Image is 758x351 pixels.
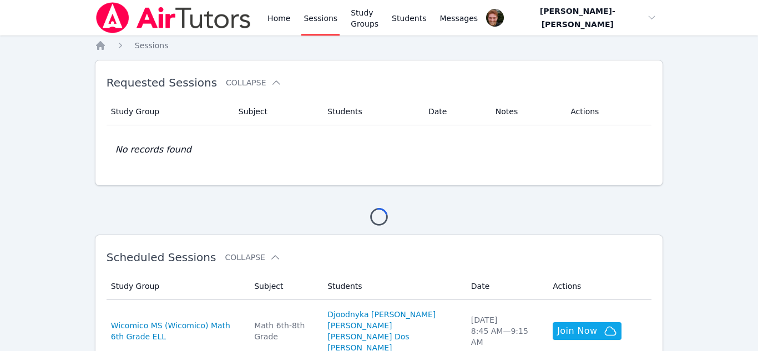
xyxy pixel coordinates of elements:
[107,76,217,89] span: Requested Sessions
[321,273,464,300] th: Students
[321,98,422,125] th: Students
[135,40,169,51] a: Sessions
[464,273,546,300] th: Date
[107,273,247,300] th: Study Group
[95,40,664,51] nav: Breadcrumb
[107,125,652,174] td: No records found
[107,251,216,264] span: Scheduled Sessions
[546,273,651,300] th: Actions
[254,320,314,342] div: Math 6th-8th Grade
[95,2,252,33] img: Air Tutors
[111,320,241,342] a: Wicomico MS (Wicomico) Math 6th Grade ELL
[440,13,478,24] span: Messages
[422,98,489,125] th: Date
[489,98,564,125] th: Notes
[327,320,392,331] a: [PERSON_NAME]
[107,98,232,125] th: Study Group
[247,273,321,300] th: Subject
[135,41,169,50] span: Sessions
[471,314,539,348] div: [DATE] 8:45 AM — 9:15 AM
[564,98,651,125] th: Actions
[226,77,281,88] button: Collapse
[327,309,436,320] a: Djoodnyka [PERSON_NAME]
[553,322,621,340] button: Join Now
[557,324,597,338] span: Join Now
[232,98,321,125] th: Subject
[225,252,280,263] button: Collapse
